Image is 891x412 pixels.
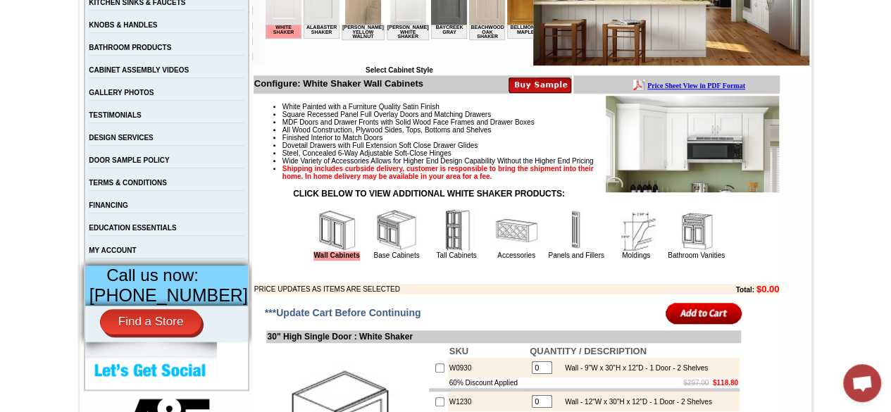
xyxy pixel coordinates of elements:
[497,251,535,259] a: Accessories
[89,201,128,209] a: FINANCING
[313,251,359,261] a: Wall Cabinets
[282,149,779,157] li: Steel, Concealed 6-Way Adjustable Soft-Close Hinges
[293,189,565,199] strong: CLICK BELOW TO VIEW ADDITIONAL WHITE SHAKER PRODUCTS:
[282,165,594,180] strong: Shipping includes curbside delivery, customer is responsible to bring the shipment into their hom...
[89,156,169,164] a: DOOR SAMPLE POLICY
[89,44,171,51] a: BATHROOM PRODUCTS
[89,179,167,187] a: TERMS & CONDITIONS
[622,251,650,259] a: Moldings
[756,284,780,294] b: $0.00
[89,111,141,119] a: TESTIMONIALS
[89,134,154,142] a: DESIGN SERVICES
[89,246,136,254] a: MY ACCOUNT
[282,157,779,165] li: Wide Variety of Accessories Allows for Higher End Design Capability Without the Higher End Pricing
[606,96,779,192] img: Product Image
[449,346,468,356] b: SKU
[254,284,659,294] td: PRICE UPDATES AS ITEMS ARE SELECTED
[2,4,13,15] img: pdf.png
[448,392,528,411] td: W1230
[16,2,114,14] a: Price Sheet View in PDF Format
[558,398,712,406] div: Wall - 12"W x 30"H x 12"D - 1 Door - 2 Shelves
[89,66,189,74] a: CABINET ASSEMBLY VIDEOS
[254,78,423,89] b: Configure: White Shaker Wall Cabinets
[282,142,779,149] li: Dovetail Drawers with Full Extension Soft Close Drawer Glides
[436,251,476,259] a: Tall Cabinets
[16,6,114,13] b: Price Sheet View in PDF Format
[89,89,154,96] a: GALLERY PHOTOS
[89,224,176,232] a: EDUCATION ESSENTIALS
[373,251,419,259] a: Base Cabinets
[668,251,725,259] a: Bathroom Vanities
[666,301,742,325] input: Add to Cart
[555,209,597,251] img: Panels and Fillers
[282,111,779,118] li: Square Recessed Panel Full Overlay Doors and Matching Drawers
[713,379,738,387] b: $118.80
[89,21,157,29] a: KNOBS & HANDLES
[448,358,528,377] td: W0930
[843,364,881,402] div: Open chat
[106,266,199,285] span: Call us now:
[615,209,657,251] img: Moldings
[548,251,604,259] a: Panels and Fillers
[375,209,418,251] img: Base Cabinets
[242,64,278,78] td: Bellmonte Maple
[282,134,779,142] li: Finished Interior to Match Doors
[265,307,421,318] span: ***Update Cart Before Continuing
[735,286,754,294] b: Total:
[495,209,537,251] img: Accessories
[448,377,528,388] td: 60% Discount Applied
[558,364,708,372] div: Wall - 9"W x 30"H x 12"D - 1 Door - 2 Shelves
[316,209,358,251] img: Wall Cabinets
[89,285,248,305] span: [PHONE_NUMBER]
[675,209,717,251] img: Bathroom Vanities
[282,103,779,111] li: White Painted with a Furniture Quality Satin Finish
[366,66,433,74] b: Select Cabinet Style
[282,126,779,134] li: All Wood Construction, Plywood Sides, Tops, Bottoms and Shelves
[683,379,709,387] s: $297.00
[266,330,741,343] td: 30" High Single Door : White Shaker
[435,209,478,251] img: Tall Cabinets
[530,346,647,356] b: QUANTITY / DESCRIPTION
[282,118,779,126] li: MDF Doors and Drawer Fronts with Solid Wood Face Frames and Drawer Boxes
[100,309,202,335] a: Find a Store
